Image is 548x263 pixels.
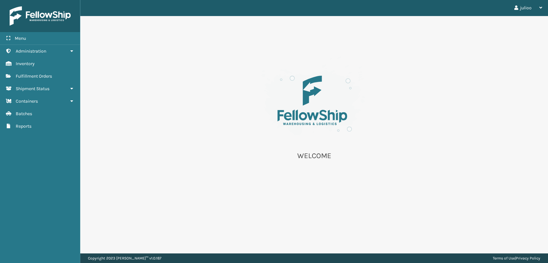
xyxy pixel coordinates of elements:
span: Reports [16,123,31,129]
span: Administration [16,48,46,54]
img: logo [10,6,71,26]
p: WELCOME [250,151,378,161]
span: Batches [16,111,32,116]
span: Shipment Status [16,86,49,91]
a: Terms of Use [493,256,515,260]
span: Fulfillment Orders [16,73,52,79]
p: Copyright 2023 [PERSON_NAME]™ v 1.0.187 [88,253,161,263]
span: Containers [16,98,38,104]
a: Privacy Policy [516,256,540,260]
span: Menu [15,36,26,41]
img: es-welcome.8eb42ee4.svg [250,55,378,143]
div: | [493,253,540,263]
span: Inventory [16,61,35,66]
